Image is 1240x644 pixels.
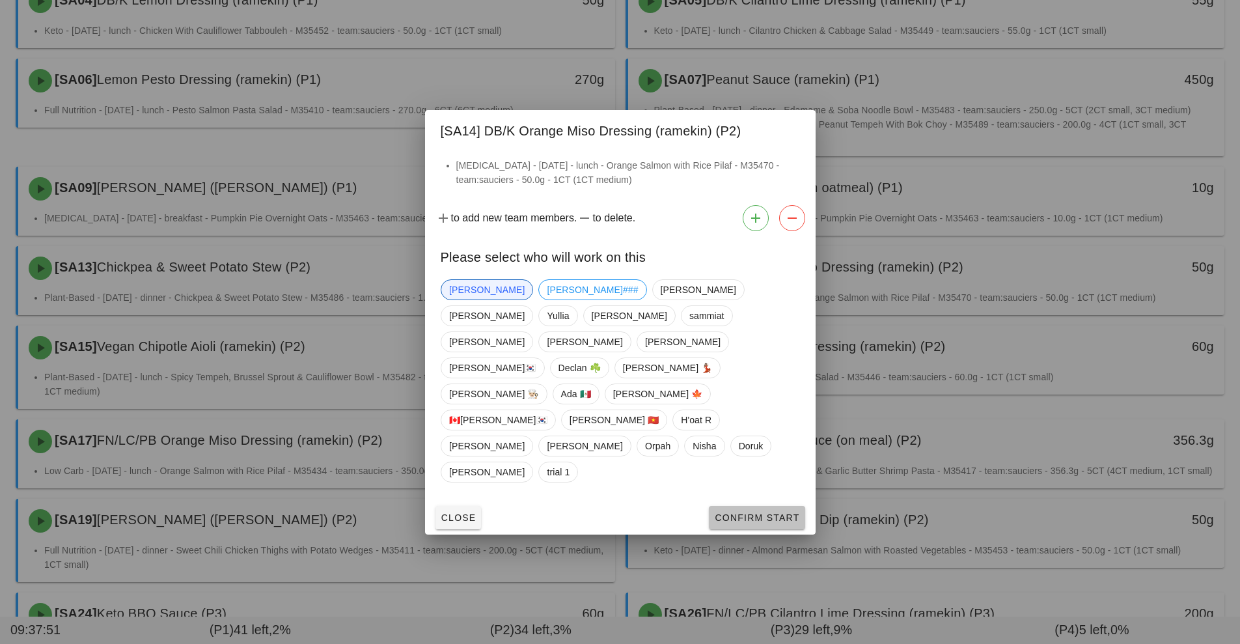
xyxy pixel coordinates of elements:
span: [PERSON_NAME] [449,332,525,352]
span: [PERSON_NAME] [449,462,525,482]
button: Confirm Start [709,506,805,529]
span: [PERSON_NAME] 💃🏽 [622,358,712,378]
span: [PERSON_NAME] [591,306,667,326]
li: [MEDICAL_DATA] - [DATE] - lunch - Orange Salmon with Rice Pilaf - M35470 - team:sauciers - 50.0g ... [456,158,800,187]
div: to add new team members. to delete. [425,200,816,236]
span: [PERSON_NAME] [547,436,622,456]
span: sammiat [689,306,724,326]
span: [PERSON_NAME] 🇻🇳 [569,410,659,430]
span: [PERSON_NAME] [449,436,525,456]
div: Please select who will work on this [425,236,816,274]
span: Close [441,512,476,523]
span: trial 1 [547,462,570,482]
span: [PERSON_NAME] 🍁 [613,384,702,404]
span: Yullia [547,306,569,326]
span: Doruk [738,436,763,456]
span: [PERSON_NAME]🇰🇷 [449,358,536,378]
button: Close [435,506,482,529]
span: [PERSON_NAME] [660,280,736,300]
span: [PERSON_NAME] [449,306,525,326]
span: [PERSON_NAME] 👨🏼‍🍳 [449,384,539,404]
span: 🇨🇦[PERSON_NAME]🇰🇷 [449,410,547,430]
span: [PERSON_NAME]### [547,280,638,300]
span: H'oat R [681,410,711,430]
span: [PERSON_NAME] [449,280,525,300]
span: Orpah [644,436,670,456]
span: Confirm Start [714,512,799,523]
span: Nisha [693,436,716,456]
div: [SA14] DB/K Orange Miso Dressing (ramekin) (P2) [425,110,816,148]
span: Declan ☘️ [558,358,600,378]
span: Ada 🇲🇽 [560,384,590,404]
span: [PERSON_NAME] [547,332,622,352]
span: [PERSON_NAME] [644,332,720,352]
